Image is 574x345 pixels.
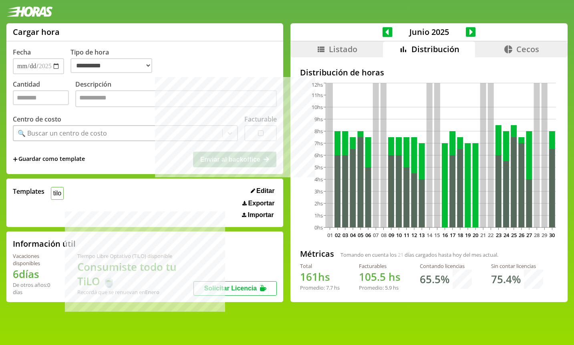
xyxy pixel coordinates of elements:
[519,231,524,239] text: 26
[314,212,323,219] tspan: 1hs
[240,199,277,207] button: Exportar
[314,116,323,123] tspan: 9hs
[300,270,318,284] span: 161
[404,231,409,239] text: 11
[300,262,340,270] div: Total
[326,284,333,291] span: 7.7
[13,252,58,267] div: Vacaciones disponibles
[411,44,459,55] span: Distribución
[398,251,403,258] span: 21
[465,231,471,239] text: 19
[51,187,64,199] button: tilo
[13,90,69,105] input: Cantidad
[473,231,478,239] text: 20
[396,231,402,239] text: 10
[450,231,455,239] text: 17
[256,187,274,195] span: Editar
[204,285,257,292] span: Solicitar Licencia
[13,48,31,57] label: Fecha
[13,281,58,296] div: De otros años: 0 días
[427,231,433,239] text: 14
[496,231,501,239] text: 23
[365,231,371,239] text: 06
[488,231,493,239] text: 22
[193,281,277,296] button: Solicitar Licencia
[248,187,277,195] button: Editar
[314,152,323,159] tspan: 6hs
[393,26,466,37] span: Junio 2025
[549,231,555,239] text: 30
[13,187,44,196] span: Templates
[300,284,340,291] div: Promedio: hs
[411,231,417,239] text: 12
[381,231,387,239] text: 08
[13,26,60,37] h1: Cargar hora
[359,284,401,291] div: Promedio: hs
[13,155,18,164] span: +
[314,176,323,183] tspan: 4hs
[434,231,440,239] text: 15
[248,200,275,207] span: Exportar
[516,44,539,55] span: Cecos
[491,262,543,270] div: Sin contar licencias
[359,262,401,270] div: Facturables
[359,270,401,284] h1: hs
[340,251,498,258] span: Tomando en cuenta los días cargados hasta hoy del mes actual.
[77,260,193,288] h1: Consumiste todo tu TiLO 🍵
[13,238,76,249] h2: Información útil
[457,231,463,239] text: 18
[312,91,323,99] tspan: 11hs
[358,231,363,239] text: 05
[314,188,323,195] tspan: 3hs
[542,231,547,239] text: 29
[18,129,107,138] div: 🔍 Buscar un centro de costo
[13,80,75,109] label: Cantidad
[419,231,425,239] text: 13
[511,231,517,239] text: 25
[312,103,323,111] tspan: 10hs
[13,267,58,281] h1: 6 días
[6,6,53,17] img: logotipo
[420,262,472,270] div: Contando licencias
[350,231,356,239] text: 04
[77,288,193,296] div: Recordá que se renuevan en
[13,115,61,124] label: Centro de costo
[300,248,334,259] h2: Métricas
[70,58,152,73] select: Tipo de hora
[314,128,323,135] tspan: 8hs
[77,252,193,260] div: Tiempo Libre Optativo (TiLO) disponible
[145,288,159,296] b: Enero
[75,90,277,107] textarea: Descripción
[420,272,449,286] h1: 65.5 %
[75,80,277,109] label: Descripción
[342,231,348,239] text: 03
[442,231,448,239] text: 16
[300,67,558,78] h2: Distribución de horas
[504,231,510,239] text: 24
[70,48,159,74] label: Tipo de hora
[389,231,394,239] text: 09
[300,270,340,284] h1: hs
[480,231,486,239] text: 21
[13,155,85,164] span: +Guardar como template
[359,270,386,284] span: 105.5
[314,140,323,147] tspan: 7hs
[385,284,392,291] span: 5.9
[327,231,333,239] text: 01
[314,200,323,207] tspan: 2hs
[534,231,540,239] text: 28
[335,231,340,239] text: 02
[314,224,323,231] tspan: 0hs
[526,231,532,239] text: 27
[491,272,521,286] h1: 75.4 %
[312,81,323,88] tspan: 12hs
[373,231,379,239] text: 07
[314,164,323,171] tspan: 5hs
[329,44,357,55] span: Listado
[248,211,274,219] span: Importar
[244,115,277,124] label: Facturable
